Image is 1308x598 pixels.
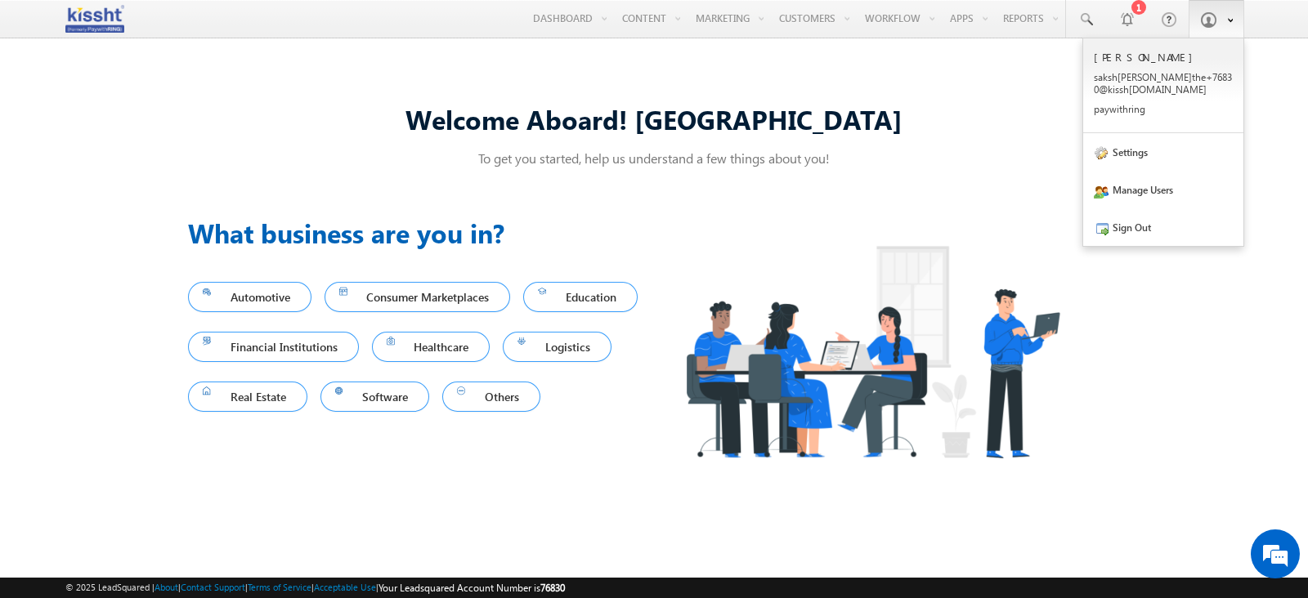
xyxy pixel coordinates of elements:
[379,582,565,594] span: Your Leadsquared Account Number is
[1094,50,1233,64] p: [PERSON_NAME]
[1083,208,1243,246] a: Sign Out
[335,386,415,408] span: Software
[1094,71,1233,96] p: saksh [PERSON_NAME] the+7 6830@ kissh [DOMAIN_NAME]
[314,582,376,592] a: Acceptable Use
[538,286,623,308] span: Education
[1083,38,1243,133] a: [PERSON_NAME] saksh[PERSON_NAME]the+76830@kissh[DOMAIN_NAME] paywithring
[540,582,565,594] span: 76830
[457,386,526,408] span: Others
[1083,171,1243,208] a: Manage Users
[203,386,293,408] span: Real Estate
[203,286,297,308] span: Automotive
[188,101,1120,136] div: Welcome Aboard! [GEOGRAPHIC_DATA]
[181,582,245,592] a: Contact Support
[188,149,1120,167] p: To get you started, help us understand a few things about you!
[203,336,344,358] span: Financial Institutions
[339,286,496,308] span: Consumer Marketplaces
[1083,133,1243,171] a: Settings
[654,213,1091,490] img: Industry.png
[188,213,654,252] h3: What business are you in?
[65,4,124,33] img: Custom Logo
[1094,103,1233,115] p: paywi thrin g
[248,582,311,592] a: Terms of Service
[517,336,597,358] span: Logistics
[387,336,476,358] span: Healthcare
[65,580,565,596] span: © 2025 LeadSquared | | | | |
[155,582,178,592] a: About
